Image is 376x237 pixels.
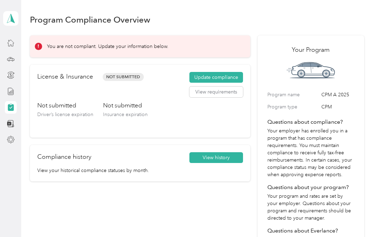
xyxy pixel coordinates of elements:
h2: License & Insurance [37,72,93,81]
p: Your employer has enrolled you in a program that has compliance requirements. You must maintain c... [267,127,354,178]
p: You are not compliant. Update your information below. [47,43,169,50]
h4: Questions about compliance? [267,118,354,126]
label: Program name [267,91,319,98]
h2: Your Program [267,45,354,55]
label: Program type [267,103,319,111]
span: Insurance expiration [103,112,148,117]
h4: Questions about your program? [267,183,354,191]
h2: Compliance history [37,152,91,162]
span: CPM A 2025 [321,91,354,98]
span: Not Submitted [103,73,144,81]
p: Your program and rates are set by your employer. Questions about your program and requirements sh... [267,193,354,222]
h3: Not submitted [103,101,148,110]
iframe: Everlance-gr Chat Button Frame [337,198,376,237]
button: View requirements [189,87,243,98]
h3: Not submitted [37,101,93,110]
span: Driver’s license expiration [37,112,93,117]
span: CPM [321,103,354,111]
h4: Questions about Everlance? [267,227,354,235]
h1: Program Compliance Overview [30,16,150,23]
button: View history [189,152,243,163]
button: Update compliance [189,72,243,83]
p: View your historical compliance statuses by month. [37,167,243,174]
